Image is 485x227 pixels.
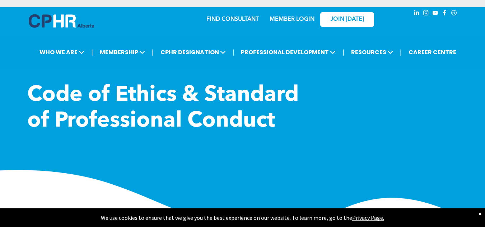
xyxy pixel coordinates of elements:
[98,46,147,59] span: MEMBERSHIP
[27,85,299,132] span: Code of Ethics & Standard of Professional Conduct
[432,9,439,19] a: youtube
[413,9,421,19] a: linkedin
[450,9,458,19] a: Social network
[400,45,402,60] li: |
[91,45,93,60] li: |
[320,12,374,27] a: JOIN [DATE]
[349,46,395,59] span: RESOURCES
[441,9,449,19] a: facebook
[479,210,481,217] div: Dismiss notification
[206,16,259,22] a: FIND CONSULTANT
[342,45,344,60] li: |
[239,46,338,59] span: PROFESSIONAL DEVELOPMENT
[422,9,430,19] a: instagram
[352,214,384,221] a: Privacy Page.
[37,46,87,59] span: WHO WE ARE
[406,46,458,59] a: CAREER CENTRE
[158,46,228,59] span: CPHR DESIGNATION
[330,16,364,23] span: JOIN [DATE]
[29,14,94,28] img: A blue and white logo for cp alberta
[152,45,154,60] li: |
[233,45,234,60] li: |
[270,16,314,22] a: MEMBER LOGIN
